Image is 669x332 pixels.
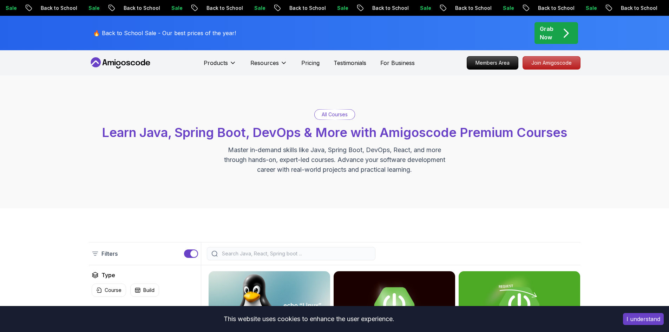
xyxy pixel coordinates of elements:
[367,5,414,12] p: Back to School
[217,145,453,175] p: Master in-demand skills like Java, Spring Boot, DevOps, React, and more through hands-on, expert-...
[450,5,497,12] p: Back to School
[250,59,279,67] p: Resources
[101,249,118,258] p: Filters
[332,5,354,12] p: Sale
[615,5,663,12] p: Back to School
[523,57,580,69] p: Join Amigoscode
[497,5,520,12] p: Sale
[201,5,249,12] p: Back to School
[93,29,236,37] p: 🔥 Back to School Sale - Our best prices of the year!
[580,5,603,12] p: Sale
[92,284,126,297] button: Course
[250,59,287,73] button: Resources
[105,287,122,294] p: Course
[101,271,115,279] h2: Type
[83,5,105,12] p: Sale
[102,125,567,140] span: Learn Java, Spring Boot, DevOps & More with Amigoscode Premium Courses
[623,313,664,325] button: Accept cookies
[35,5,83,12] p: Back to School
[467,56,518,70] a: Members Area
[5,311,612,327] div: This website uses cookies to enhance the user experience.
[467,57,518,69] p: Members Area
[523,56,581,70] a: Join Amigoscode
[249,5,271,12] p: Sale
[143,287,155,294] p: Build
[284,5,332,12] p: Back to School
[380,59,415,67] a: For Business
[322,111,348,118] p: All Courses
[532,5,580,12] p: Back to School
[301,59,320,67] a: Pricing
[204,59,236,73] button: Products
[221,250,371,257] input: Search Java, React, Spring boot ...
[414,5,437,12] p: Sale
[204,59,228,67] p: Products
[166,5,188,12] p: Sale
[130,284,159,297] button: Build
[540,25,553,41] p: Grab Now
[118,5,166,12] p: Back to School
[334,59,366,67] a: Testimonials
